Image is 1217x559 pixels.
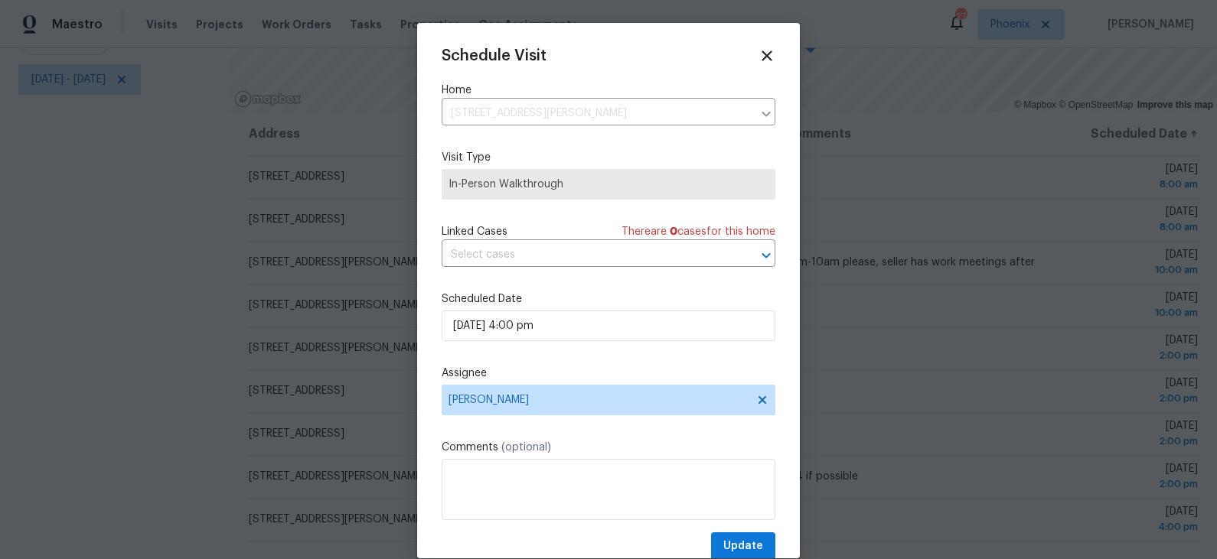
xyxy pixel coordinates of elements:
[622,224,775,239] span: There are case s for this home
[442,243,732,267] input: Select cases
[501,442,551,453] span: (optional)
[442,150,775,165] label: Visit Type
[670,226,677,237] span: 0
[442,440,775,455] label: Comments
[442,102,752,125] input: Enter in an address
[449,177,768,192] span: In-Person Walkthrough
[442,366,775,381] label: Assignee
[442,310,775,341] input: M/D/YYYY
[442,224,507,239] span: Linked Cases
[442,48,547,63] span: Schedule Visit
[442,291,775,307] label: Scheduled Date
[723,537,763,556] span: Update
[759,47,775,64] span: Close
[449,394,749,406] span: [PERSON_NAME]
[755,245,777,266] button: Open
[442,83,775,98] label: Home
